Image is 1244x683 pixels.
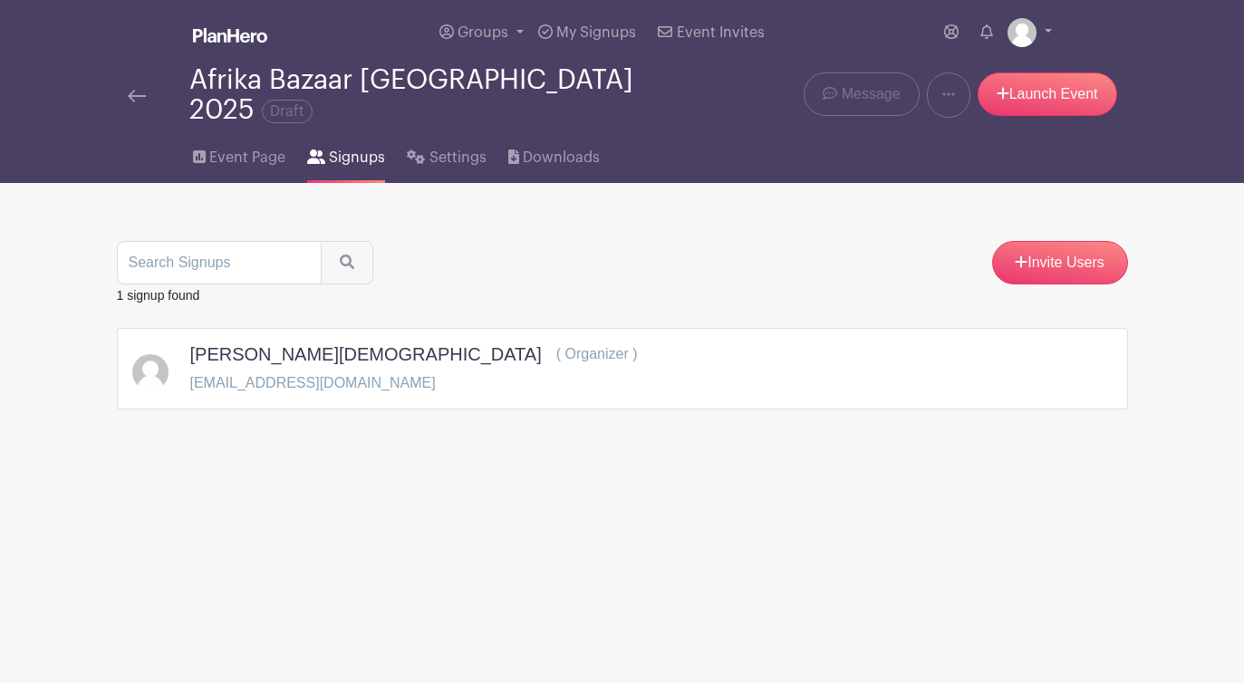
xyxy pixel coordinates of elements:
span: Downloads [523,147,600,168]
span: Settings [429,147,487,168]
a: Downloads [508,125,600,183]
span: Groups [458,25,508,40]
small: 1 signup found [117,288,200,303]
img: default-ce2991bfa6775e67f084385cd625a349d9dcbb7a52a09fb2fda1e96e2d18dcdb.png [132,354,169,390]
a: Event Page [193,125,285,183]
span: My Signups [556,25,636,40]
img: logo_white-6c42ec7e38ccf1d336a20a19083b03d10ae64f83f12c07503d8b9e83406b4c7d.svg [193,28,267,43]
img: default-ce2991bfa6775e67f084385cd625a349d9dcbb7a52a09fb2fda1e96e2d18dcdb.png [1008,18,1037,47]
p: [EMAIL_ADDRESS][DOMAIN_NAME] [190,372,638,394]
span: Event Invites [677,25,765,40]
a: Message [804,72,919,116]
h5: [PERSON_NAME][DEMOGRAPHIC_DATA] [190,343,542,365]
input: Search Signups [117,241,322,284]
img: back-arrow-29a5d9b10d5bd6ae65dc969a981735edf675c4d7a1fe02e03b50dbd4ba3cdb55.svg [128,90,146,102]
span: ( Organizer ) [556,346,638,361]
div: Afrika Bazaar [GEOGRAPHIC_DATA] 2025 [189,65,681,125]
a: Signups [307,125,385,183]
a: Settings [407,125,486,183]
a: Invite Users [992,241,1128,284]
span: Signups [329,147,385,168]
span: Draft [262,100,313,123]
span: Event Page [209,147,285,168]
span: Message [842,83,901,105]
a: Launch Event [978,72,1117,116]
